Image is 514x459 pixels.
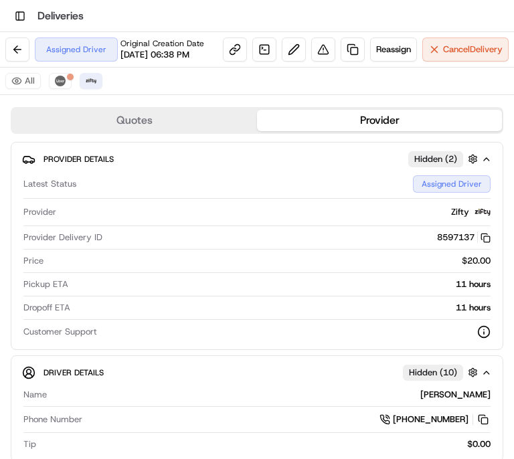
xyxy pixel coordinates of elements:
[13,53,244,74] p: Welcome 👋
[8,293,108,317] a: 📗Knowledge Base
[409,367,457,379] span: Hidden ( 10 )
[41,243,177,254] span: [PERSON_NAME] [PERSON_NAME]
[12,110,257,131] button: Quotes
[28,127,52,151] img: 5e9a9d7314ff4150bce227a61376b483.jpg
[403,364,481,381] button: Hidden (10)
[23,255,44,267] span: Price
[27,298,102,312] span: Knowledge Base
[23,232,102,244] span: Provider Delivery ID
[376,43,411,56] span: Reassign
[379,412,491,427] a: [PHONE_NUMBER]
[120,49,189,61] span: [DATE] 06:38 PM
[414,153,457,165] span: Hidden ( 2 )
[41,207,108,217] span: [PERSON_NAME]
[23,389,47,401] span: Name
[22,361,492,383] button: Driver DetailsHidden (10)
[13,127,37,151] img: 1736555255976-a54dd68f-1ca7-489b-9aae-adbdc363a1c4
[5,73,41,89] button: All
[23,326,97,338] span: Customer Support
[23,206,56,218] span: Provider
[60,127,220,141] div: Start new chat
[13,173,90,184] div: Past conversations
[408,151,481,167] button: Hidden (2)
[370,37,417,62] button: Reassign
[180,243,185,254] span: •
[228,131,244,147] button: Start new chat
[44,367,104,378] span: Driver Details
[55,76,66,86] img: uber-new-logo.jpeg
[23,438,36,450] span: Tip
[94,331,162,341] a: Powered byPylon
[120,38,204,49] span: Original Creation Date
[187,243,215,254] span: [DATE]
[23,178,76,190] span: Latest Status
[108,293,220,317] a: 💻API Documentation
[13,230,35,252] img: Joana Marie Avellanoza
[462,255,491,267] span: $20.00
[76,302,491,314] div: 11 hours
[27,207,37,218] img: 1736555255976-a54dd68f-1ca7-489b-9aae-adbdc363a1c4
[437,232,491,244] button: 8597137
[60,141,184,151] div: We're available if you need us!
[126,298,215,312] span: API Documentation
[23,414,82,426] span: Phone Number
[13,13,40,39] img: Nash
[443,43,503,56] span: Cancel Delivery
[74,278,491,290] div: 11 hours
[13,194,35,215] img: Liam S.
[422,37,509,62] button: CancelDelivery
[133,331,162,341] span: Pylon
[22,148,492,170] button: Provider DetailsHidden (2)
[13,300,24,310] div: 📗
[393,414,468,426] span: [PHONE_NUMBER]
[118,207,146,217] span: [DATE]
[111,207,116,217] span: •
[113,300,124,310] div: 💻
[27,244,37,254] img: 1736555255976-a54dd68f-1ca7-489b-9aae-adbdc363a1c4
[257,110,502,131] button: Provider
[52,389,491,401] div: [PERSON_NAME]
[37,8,84,24] h1: Deliveries
[35,86,221,100] input: Clear
[86,76,96,86] img: zifty-logo-trans-sq.png
[475,204,491,220] img: zifty-logo-trans-sq.png
[23,278,68,290] span: Pickup ETA
[451,206,469,218] span: Zifty
[23,302,70,314] span: Dropoff ETA
[41,438,491,450] div: $0.00
[207,171,244,187] button: See all
[44,154,114,165] span: Provider Details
